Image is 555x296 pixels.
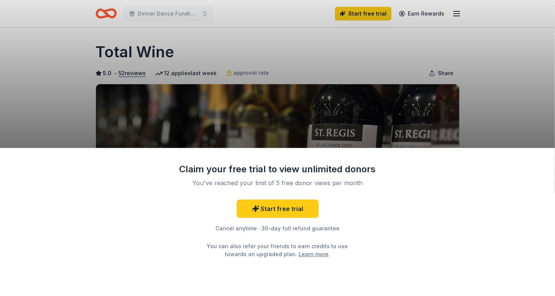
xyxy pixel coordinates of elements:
[299,250,329,258] a: Learn more
[179,163,376,175] div: Claim your free trial to view unlimited donors
[200,242,355,258] div: You can also refer your friends to earn credits to use towards an upgraded plan. .
[188,178,367,187] div: You've reached your limit of 5 free donor views per month
[179,224,376,233] div: Cancel anytime · 30-day full refund guarantee
[237,200,319,218] a: Start free trial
